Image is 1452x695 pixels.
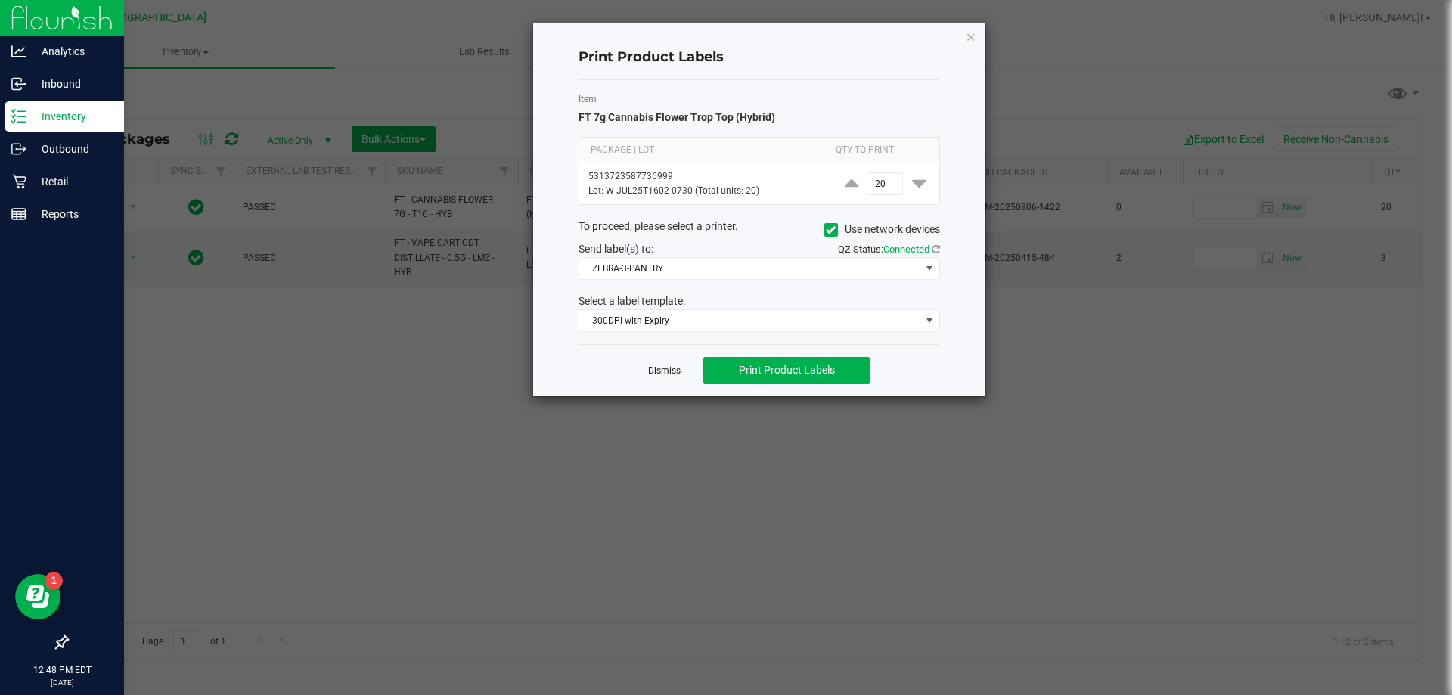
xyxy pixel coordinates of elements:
label: Item [579,92,940,106]
inline-svg: Retail [11,174,26,189]
th: Package | Lot [579,138,824,163]
inline-svg: Reports [11,206,26,222]
button: Print Product Labels [703,357,870,384]
div: Select a label template. [567,293,951,309]
div: To proceed, please select a printer. [567,219,951,241]
th: Qty to Print [824,138,929,163]
a: Dismiss [648,365,681,377]
span: Send label(s) to: [579,243,653,255]
p: Lot: W-JUL25T1602-0730 (Total units: 20) [588,184,822,198]
p: Outbound [26,140,117,158]
span: QZ Status: [838,244,940,255]
p: Inventory [26,107,117,126]
h4: Print Product Labels [579,48,940,67]
iframe: Resource center unread badge [45,572,63,590]
span: ZEBRA-3-PANTRY [579,258,920,279]
span: Print Product Labels [739,364,835,376]
p: Retail [26,172,117,191]
span: Connected [883,244,929,255]
inline-svg: Inbound [11,76,26,92]
p: Reports [26,205,117,223]
inline-svg: Analytics [11,44,26,59]
p: [DATE] [7,677,117,688]
iframe: Resource center [15,574,60,619]
span: FT 7g Cannabis Flower Trop Top (Hybrid) [579,111,775,123]
p: Inbound [26,75,117,93]
inline-svg: Outbound [11,141,26,157]
label: Use network devices [824,222,940,237]
p: Analytics [26,42,117,61]
inline-svg: Inventory [11,109,26,124]
p: 5313723587736999 [588,169,822,184]
p: 12:48 PM EDT [7,663,117,677]
span: 300DPI with Expiry [579,310,920,331]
